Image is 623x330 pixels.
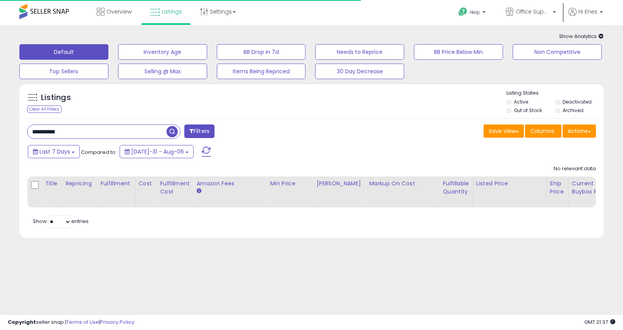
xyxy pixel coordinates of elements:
div: [PERSON_NAME] [316,180,362,188]
button: Selling @ Max [118,64,207,79]
span: Overview [106,8,132,16]
div: Ship Price [550,180,565,196]
div: Title [45,180,59,188]
span: Show: entries [33,218,89,225]
label: Out of Stock [514,107,542,114]
button: 30 Day Decrease [315,64,404,79]
span: Show Analytics [559,33,604,40]
h5: Listings [41,92,71,103]
button: Inventory Age [118,44,207,60]
button: Top Sellers [19,64,108,79]
div: Markup on Cost [369,180,436,188]
span: Office Suppliers [516,8,551,16]
div: Clear All Filters [27,105,62,113]
button: Actions [563,124,596,138]
div: Fulfillable Quantity [443,180,469,196]
label: Deactivated [563,98,592,105]
div: Fulfillment [100,180,132,188]
span: Listings [162,8,182,16]
span: 2025-08-14 21:37 GMT [584,318,615,326]
a: Help [452,1,493,25]
strong: Copyright [8,318,36,326]
button: Save View [484,124,524,138]
button: Default [19,44,108,60]
span: Compared to: [81,149,117,156]
div: Current Buybox Price [572,180,612,196]
th: The percentage added to the cost of goods (COGS) that forms the calculator for Min & Max prices. [366,176,439,207]
button: Items Being Repriced [217,64,306,79]
div: Amazon Fees [196,180,263,188]
button: Filters [184,124,215,138]
i: Get Help [458,7,468,17]
button: [DATE]-31 - Aug-06 [120,145,194,158]
div: Fulfillment Cost [160,180,190,196]
span: Columns [530,127,554,135]
span: Last 7 Days [39,148,70,155]
div: Min Price [270,180,310,188]
button: Needs to Reprice [315,44,404,60]
span: Hi Enes [578,8,597,16]
div: No relevant data [554,165,596,173]
label: Archived [563,107,584,114]
a: Terms of Use [66,318,99,326]
div: Listed Price [476,180,543,188]
div: Cost [139,180,154,188]
span: [DATE]-31 - Aug-06 [131,148,184,155]
small: Amazon Fees. [196,188,201,195]
label: Active [514,98,528,105]
a: Hi Enes [568,8,603,25]
button: BB Price Below Min [414,44,503,60]
button: Last 7 Days [28,145,80,158]
div: Repricing [65,180,94,188]
div: seller snap | | [8,319,134,326]
button: Columns [525,124,561,138]
a: Privacy Policy [100,318,134,326]
span: Help [470,9,480,16]
p: Listing States: [506,90,604,97]
button: BB Drop in 7d [217,44,306,60]
button: Non Competitive [513,44,602,60]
